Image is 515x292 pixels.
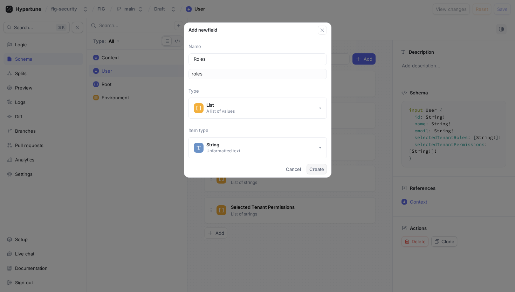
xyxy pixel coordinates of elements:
[188,98,327,119] button: ListA list of values
[188,27,217,34] p: Add new field
[206,108,235,114] div: A list of values
[206,102,235,108] div: List
[188,43,327,50] p: Name
[188,88,327,95] p: Type
[309,167,324,171] span: Create
[286,167,301,171] span: Cancel
[206,142,240,148] div: String
[188,137,327,158] button: StringUnformatted text
[307,164,327,174] button: Create
[188,127,327,134] p: Item type
[194,56,322,63] input: Enter a name for this field
[206,148,240,154] div: Unformatted text
[283,164,304,174] button: Cancel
